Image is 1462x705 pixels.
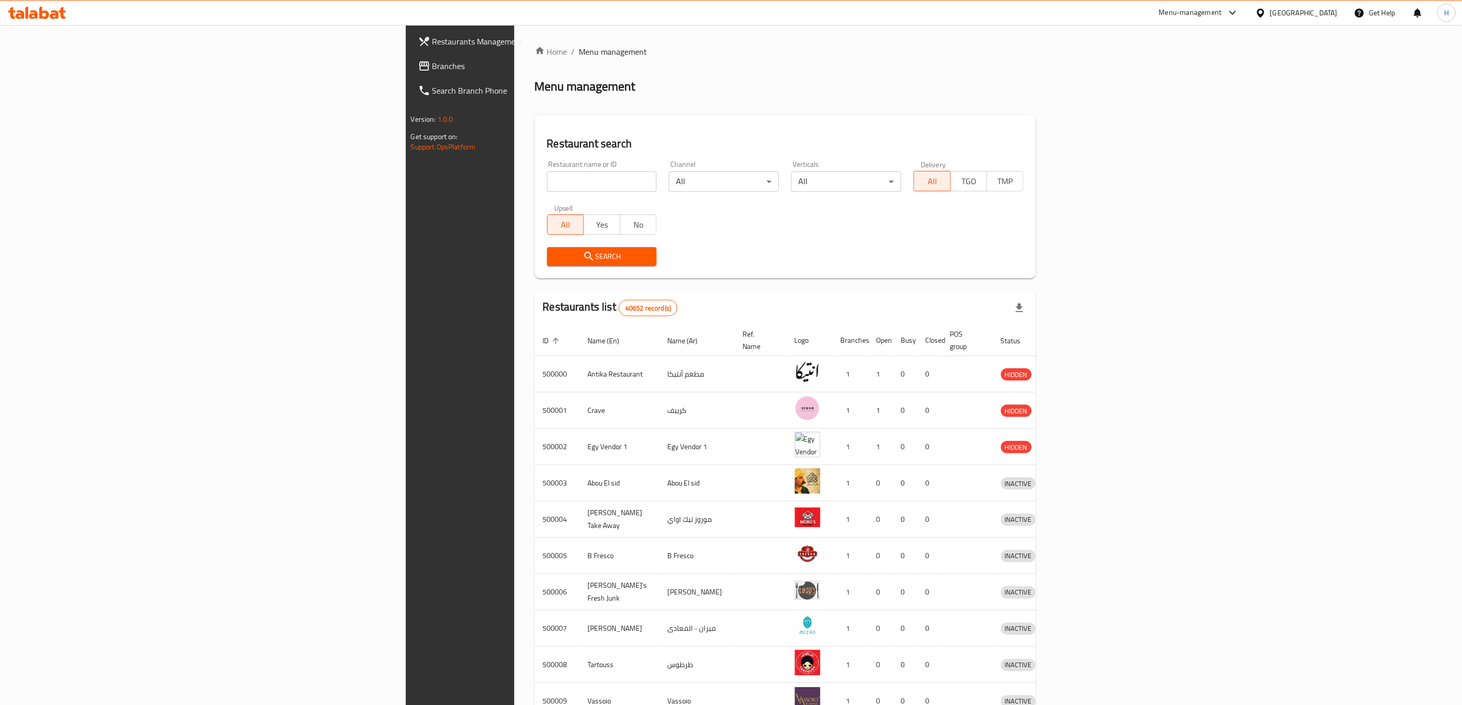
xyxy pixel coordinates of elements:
span: TGO [955,174,983,189]
span: Restaurants Management [432,35,642,48]
td: 0 [893,610,918,647]
td: 0 [918,429,942,465]
div: HIDDEN [1001,441,1032,453]
span: Branches [432,60,642,72]
button: Yes [583,214,620,235]
img: Antika Restaurant [795,359,820,385]
h2: Restaurant search [547,136,1024,151]
span: 40652 record(s) [619,303,677,313]
td: موروز تيك اواي [660,501,735,538]
td: Egy Vendor 1 [660,429,735,465]
a: Support.OpsPlatform [411,140,476,153]
div: All [791,171,901,192]
td: 0 [918,501,942,538]
div: HIDDEN [1001,405,1032,417]
label: Upsell [554,204,573,211]
button: All [547,214,584,235]
td: 1 [868,392,893,429]
span: Status [1001,335,1034,347]
img: Moro's Take Away [795,504,820,530]
th: Logo [787,325,833,356]
td: 1 [868,429,893,465]
td: 0 [868,501,893,538]
td: B Fresco [660,538,735,574]
td: 0 [918,465,942,501]
h2: Restaurants list [543,299,678,316]
button: No [620,214,657,235]
span: INACTIVE [1001,550,1036,562]
td: 0 [868,574,893,610]
td: 1 [833,356,868,392]
div: INACTIVE [1001,550,1036,562]
div: HIDDEN [1001,368,1032,381]
span: INACTIVE [1001,659,1036,671]
td: 0 [893,501,918,538]
td: 0 [918,647,942,683]
td: 0 [893,647,918,683]
span: HIDDEN [1001,442,1032,453]
a: Restaurants Management [410,29,650,54]
img: Crave [795,395,820,421]
img: Abou El sid [795,468,820,494]
div: Total records count [619,300,678,316]
a: Search Branch Phone [410,78,650,103]
span: Search [555,250,649,263]
a: Branches [410,54,650,78]
span: INACTIVE [1001,478,1036,490]
th: Busy [893,325,918,356]
span: H [1444,7,1449,18]
td: 0 [868,465,893,501]
span: INACTIVE [1001,514,1036,525]
td: 0 [893,392,918,429]
span: Name (En) [588,335,633,347]
span: All [552,217,580,232]
td: 1 [833,647,868,683]
button: Search [547,247,657,266]
span: INACTIVE [1001,586,1036,598]
td: كرييف [660,392,735,429]
label: Delivery [921,161,946,168]
td: 0 [868,647,893,683]
span: Search Branch Phone [432,84,642,97]
td: 0 [918,392,942,429]
span: Get support on: [411,130,458,143]
th: Closed [918,325,942,356]
td: 0 [893,429,918,465]
td: 0 [918,538,942,574]
span: 1.0.0 [438,113,453,126]
button: All [913,171,950,191]
img: Tartouss [795,650,820,675]
td: 0 [868,538,893,574]
span: Version: [411,113,436,126]
span: TMP [991,174,1019,189]
div: All [669,171,779,192]
td: مطعم أنتيكا [660,356,735,392]
td: 0 [893,538,918,574]
span: ID [543,335,562,347]
th: Open [868,325,893,356]
td: 0 [893,356,918,392]
span: Ref. Name [743,328,774,352]
td: 0 [868,610,893,647]
td: 1 [833,501,868,538]
button: TGO [950,171,987,191]
img: Lujo's Fresh Junk [795,577,820,603]
td: 1 [833,538,868,574]
td: 0 [893,465,918,501]
td: 0 [918,574,942,610]
td: 1 [833,429,868,465]
div: Menu-management [1159,7,1222,19]
td: 0 [918,356,942,392]
td: 1 [833,465,868,501]
img: B Fresco [795,541,820,566]
td: 0 [918,610,942,647]
span: INACTIVE [1001,623,1036,634]
td: ميزان - المعادى [660,610,735,647]
div: INACTIVE [1001,659,1036,671]
nav: breadcrumb [535,46,1036,58]
span: Name (Ar) [668,335,711,347]
td: 1 [833,392,868,429]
